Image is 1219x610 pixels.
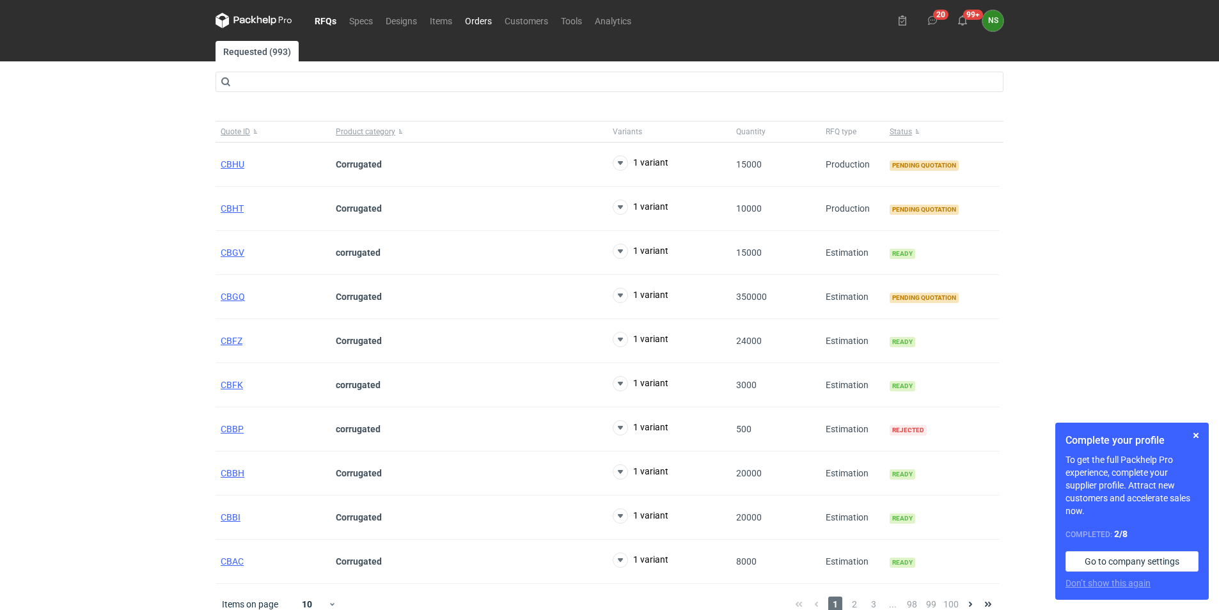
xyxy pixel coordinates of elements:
button: 1 variant [613,332,668,347]
p: To get the full Packhelp Pro experience, complete your supplier profile. Attract new customers an... [1066,453,1199,517]
strong: Corrugated [336,468,382,478]
span: Rejected [890,425,927,435]
button: Skip for now [1188,428,1204,443]
strong: 2 / 8 [1114,529,1128,539]
button: 1 variant [613,376,668,391]
a: CBHT [221,203,244,214]
h1: Complete your profile [1066,433,1199,448]
strong: corrugated [336,424,381,434]
span: 24000 [736,336,762,346]
button: Status [885,121,1000,142]
a: CBBP [221,424,244,434]
span: 20000 [736,512,762,522]
div: Completed: [1066,528,1199,541]
span: Pending quotation [890,160,959,171]
strong: corrugated [336,380,381,390]
a: Requested (993) [216,41,299,61]
span: Product category [336,127,395,137]
button: 1 variant [613,244,668,259]
span: 3000 [736,380,757,390]
span: 8000 [736,556,757,567]
button: 1 variant [613,155,668,171]
strong: Corrugated [336,159,382,169]
div: Estimation [821,319,885,363]
a: CBGQ [221,292,245,302]
button: 99+ [952,10,973,31]
div: Production [821,187,885,231]
div: Natalia Stępak [982,10,1003,31]
span: 20000 [736,468,762,478]
a: CBGV [221,247,244,258]
a: CBHU [221,159,244,169]
div: Estimation [821,231,885,275]
div: Estimation [821,407,885,451]
span: Pending quotation [890,205,959,215]
button: 1 variant [613,288,668,303]
a: Specs [343,13,379,28]
span: Quantity [736,127,766,137]
a: CBFZ [221,336,242,346]
button: 1 variant [613,508,668,524]
button: 1 variant [613,464,668,480]
a: Orders [459,13,498,28]
button: Don’t show this again [1066,577,1151,590]
button: NS [982,10,1003,31]
button: 1 variant [613,552,668,568]
span: Ready [890,558,915,568]
span: 500 [736,424,751,434]
span: Ready [890,381,915,391]
a: RFQs [308,13,343,28]
div: Estimation [821,363,885,407]
strong: Corrugated [336,336,382,346]
div: Estimation [821,496,885,540]
button: Product category [331,121,608,142]
button: 20 [922,10,943,31]
a: Designs [379,13,423,28]
a: Customers [498,13,554,28]
button: Quote ID [216,121,331,142]
span: Pending quotation [890,293,959,303]
span: Ready [890,249,915,259]
div: Estimation [821,451,885,496]
a: CBBI [221,512,240,522]
span: Quote ID [221,127,250,137]
span: 10000 [736,203,762,214]
span: Ready [890,337,915,347]
span: 350000 [736,292,767,302]
strong: corrugated [336,247,381,258]
strong: Corrugated [336,512,382,522]
strong: Corrugated [336,556,382,567]
a: Tools [554,13,588,28]
a: Go to company settings [1066,551,1199,572]
span: RFQ type [826,127,856,137]
strong: Corrugated [336,292,382,302]
a: CBAC [221,556,244,567]
a: Analytics [588,13,638,28]
a: CBBH [221,468,244,478]
div: Estimation [821,540,885,584]
a: CBFK [221,380,243,390]
span: Ready [890,469,915,480]
span: Variants [613,127,642,137]
div: Estimation [821,275,885,319]
a: Items [423,13,459,28]
span: 15000 [736,159,762,169]
span: Ready [890,513,915,524]
span: 15000 [736,247,762,258]
span: Status [890,127,912,137]
div: Production [821,143,885,187]
button: 1 variant [613,199,668,215]
strong: Corrugated [336,203,382,214]
svg: Packhelp Pro [216,13,292,28]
